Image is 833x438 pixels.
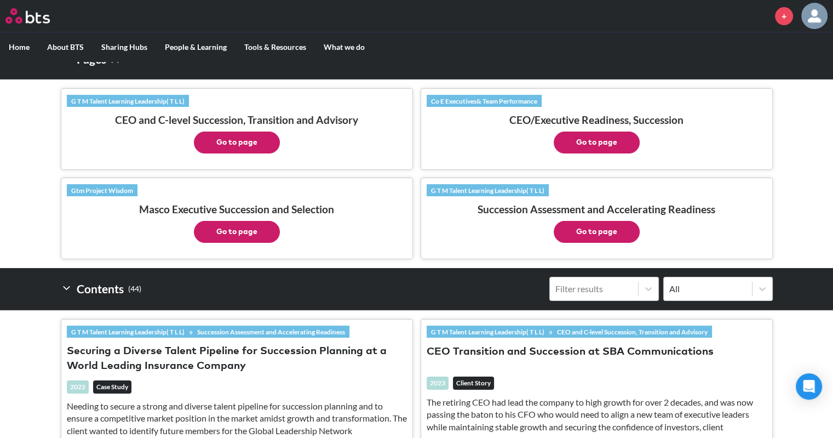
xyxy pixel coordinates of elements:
[5,8,50,24] img: BTS Logo
[427,203,767,243] h3: Succession Assessment and Accelerating Readiness
[194,221,280,243] button: Go to page
[669,283,746,295] div: All
[128,282,141,297] small: ( 44 )
[775,7,793,25] a: +
[427,326,712,338] div: »
[453,377,494,390] em: Client Story
[67,326,349,338] div: »
[67,184,137,196] a: Gtm Project Wisdom
[67,326,189,338] a: G T M Talent Learning Leadership( T L L)
[67,344,407,374] button: Securing a Diverse Talent Pipeline for Succession Planning at a World Leading Insurance Company
[801,3,828,29] a: Profile
[554,132,640,153] button: Go to page
[67,380,89,394] div: 2022
[427,396,767,433] p: The retiring CEO had lead the company to high growth for over 2 decades, and was now passing the ...
[427,184,549,196] a: G T M Talent Learning Leadership( T L L)
[315,33,374,61] label: What we do
[555,283,633,295] div: Filter results
[67,95,189,107] a: G T M Talent Learning Leadership( T L L)
[553,326,712,338] a: CEO and C-level Succession, Transition and Advisory
[796,373,822,400] div: Open Intercom Messenger
[61,277,141,301] h2: Contents
[801,3,828,29] img: Aqsa Ali
[427,377,449,390] div: 2023
[194,132,280,153] button: Go to page
[554,221,640,243] button: Go to page
[93,33,156,61] label: Sharing Hubs
[93,380,131,394] em: Case Study
[67,203,407,243] h3: Masco Executive Succession and Selection
[67,400,407,437] p: Needing to secure a strong and diverse talent pipeline for succession planning and to ensure a co...
[5,8,70,24] a: Go home
[427,113,767,153] h3: CEO/Executive Readiness, Succession
[427,345,714,360] button: CEO Transition and Succession at SBA Communications
[156,33,235,61] label: People & Learning
[235,33,315,61] label: Tools & Resources
[67,113,407,153] h3: CEO and C-level Succession, Transition and Advisory
[38,33,93,61] label: About BTS
[193,326,349,338] a: Succession Assessment and Accelerating Readiness
[427,326,549,338] a: G T M Talent Learning Leadership( T L L)
[427,95,542,107] a: Co E Executives& Team Performance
